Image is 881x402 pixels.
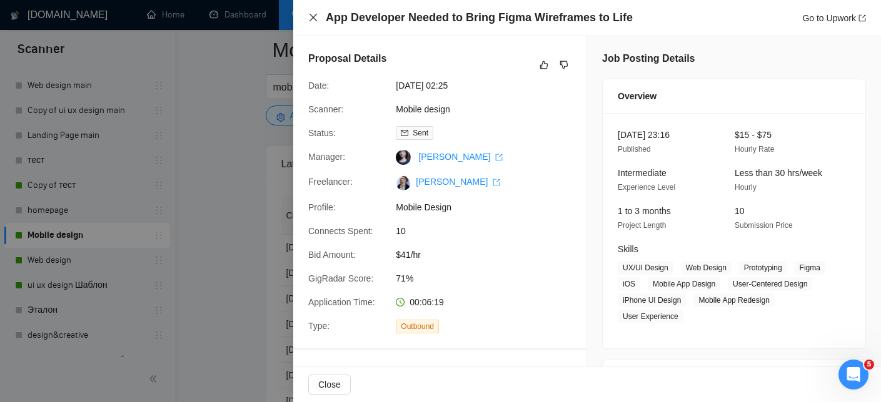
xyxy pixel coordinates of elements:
[308,297,375,307] span: Application Time:
[618,183,675,192] span: Experience Level
[493,179,500,186] span: export
[308,273,373,283] span: GigRadar Score:
[693,293,774,307] span: Mobile App Redesign
[396,79,583,92] span: [DATE] 02:25
[308,365,367,380] h5: Cover Letter
[308,321,330,331] span: Type:
[396,102,583,116] span: Mobile design
[308,51,386,66] h5: Proposal Details
[308,104,343,114] span: Scanner:
[735,168,822,178] span: Less than 30 hrs/week
[308,128,336,138] span: Status:
[618,293,686,307] span: iPhone UI Design
[602,51,695,66] h5: Job Posting Details
[618,277,640,291] span: iOS
[308,12,318,22] span: close
[728,277,812,291] span: User-Centered Design
[396,224,583,238] span: 10
[401,129,408,137] span: mail
[308,177,353,187] span: Freelancer:
[858,14,866,22] span: export
[648,277,720,291] span: Mobile App Design
[308,81,329,91] span: Date:
[735,206,745,216] span: 10
[802,13,866,23] a: Go to Upworkexport
[618,168,667,178] span: Intermediate
[396,248,583,262] span: $41/hr
[396,175,411,190] img: c1OJkIx-IadjRms18ePMftOofhKLVhqZZQLjKjBy8mNgn5WQQo-UtPhwQ197ONuZaa
[735,145,774,154] span: Hourly Rate
[396,320,439,333] span: Outbound
[618,261,673,275] span: UX/UI Design
[864,360,874,370] span: 5
[618,206,671,216] span: 1 to 3 months
[396,272,583,285] span: 71%
[308,152,345,162] span: Manager:
[396,200,583,214] span: Mobile Design
[540,60,548,70] span: like
[308,226,373,236] span: Connects Spent:
[618,221,666,230] span: Project Length
[560,60,568,70] span: dislike
[618,130,670,140] span: [DATE] 23:16
[396,298,405,306] span: clock-circle
[326,10,633,26] h4: App Developer Needed to Bring Figma Wireframes to Life
[416,177,500,187] a: [PERSON_NAME] export
[681,261,732,275] span: Web Design
[308,375,351,395] button: Close
[838,360,868,390] iframe: Intercom live chat
[739,261,787,275] span: Prototyping
[413,129,428,137] span: Sent
[618,145,651,154] span: Published
[308,250,356,260] span: Bid Amount:
[735,183,757,192] span: Hourly
[308,202,336,212] span: Profile:
[618,244,638,254] span: Skills
[536,57,551,72] button: like
[556,57,571,72] button: dislike
[410,297,444,307] span: 00:06:19
[618,89,657,103] span: Overview
[308,12,318,23] button: Close
[418,152,503,162] a: [PERSON_NAME] export
[495,154,503,161] span: export
[795,261,825,275] span: Figma
[735,130,772,140] span: $15 - $75
[618,310,683,323] span: User Experience
[618,360,850,393] div: Client Details
[318,378,341,391] span: Close
[735,221,793,230] span: Submission Price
